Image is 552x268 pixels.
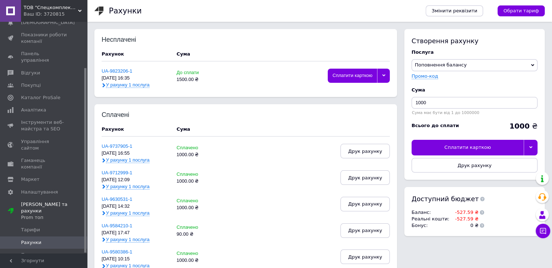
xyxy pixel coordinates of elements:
div: [DATE] 10:15 [102,256,169,262]
button: Друк рахунку [412,158,537,172]
span: Гаманець компанії [21,157,67,170]
div: 90.00 ₴ [177,232,223,237]
div: Рахунок [102,51,169,57]
span: Друк рахунку [348,228,382,233]
div: Створення рахунку [412,36,537,45]
span: Управління сайтом [21,138,67,151]
a: UA-9584210-1 [102,223,132,228]
div: Сплачено [177,251,223,256]
div: Всього до сплати [412,122,459,129]
span: Рахунки [21,239,41,246]
a: UA-9630531-1 [102,196,132,202]
button: Друк рахунку [340,144,390,158]
div: Сплачено [177,225,223,230]
span: У рахунку 1 послуга [106,184,150,190]
a: UA-9712999-1 [102,170,132,175]
span: У рахунку 1 послуга [106,157,150,163]
span: Відгуки [21,70,40,76]
span: У рахунку 1 послуга [106,82,150,88]
a: UA-9580386-1 [102,249,132,255]
div: 1500.00 ₴ [177,77,223,82]
div: Ваш ID: 3720815 [24,11,87,17]
div: Сплачено [177,198,223,204]
div: Cума [412,87,537,93]
span: Доступний бюджет [412,194,479,203]
a: Обрати тариф [498,5,545,16]
span: Друк рахунку [458,163,492,168]
span: Друк рахунку [348,149,382,154]
span: Друк рахунку [348,201,382,207]
div: [DATE] 14:32 [102,204,169,209]
h1: Рахунки [109,7,142,15]
span: Програма "Приведи друга" [21,252,67,265]
a: UA-9737905-1 [102,143,132,149]
button: Друк рахунку [340,223,390,238]
span: У рахунку 1 послуга [106,237,150,243]
button: Друк рахунку [340,170,390,185]
div: [DATE] 12:09 [102,177,169,183]
div: Cума [177,126,190,133]
div: Сплачено [177,172,223,177]
span: Маркет [21,176,40,183]
div: Cума [177,51,190,57]
td: Реальні кошти : [412,216,451,222]
div: Сплачені [102,111,149,119]
div: [DATE] 16:55 [102,151,169,156]
div: ₴ [509,122,537,130]
button: Друк рахунку [340,197,390,211]
td: Баланс : [412,209,451,216]
div: Сплатити карткою [328,69,377,83]
div: 1000.00 ₴ [177,258,223,263]
span: [PERSON_NAME] та рахунки [21,201,87,221]
span: Покупці [21,82,41,89]
span: У рахунку 1 послуга [106,210,150,216]
b: 1000 [509,122,529,130]
div: 1000.00 ₴ [177,152,223,158]
span: Друк рахунку [348,175,382,180]
span: Поповнення балансу [415,62,467,68]
div: [DATE] 16:35 [102,76,169,81]
label: Промо-код [412,73,438,79]
span: Тарифи [21,227,40,233]
div: [DATE] 17:47 [102,230,169,236]
a: UA-9823206-1 [102,68,132,74]
span: Друк рахунку [348,254,382,260]
span: Обрати тариф [503,8,539,14]
td: Бонус : [412,222,451,229]
td: 0 ₴ [451,222,478,229]
button: Друк рахунку [340,249,390,264]
a: Змінити реквізити [426,5,483,16]
button: Чат з покупцем [536,224,550,238]
div: Сплачено [177,145,223,151]
span: Аналітика [21,107,46,113]
span: Налаштування [21,189,58,195]
span: Інструменти веб-майстра та SEO [21,119,67,132]
span: Панель управління [21,50,67,64]
div: Сума має бути від 1 до 1000000 [412,110,537,115]
td: -527.59 ₴ [451,209,478,216]
input: Введіть суму [412,97,537,109]
div: Сплатити карткою [412,140,524,155]
div: Несплачені [102,36,149,44]
td: -527.59 ₴ [451,216,478,222]
div: Послуга [412,49,537,56]
span: Змінити реквізити [432,8,477,14]
div: До сплати [177,70,223,76]
span: Каталог ProSale [21,94,60,101]
div: Рахунок [102,126,169,133]
div: 1000.00 ₴ [177,179,223,184]
div: Prom топ [21,214,87,221]
span: ТОВ "Спецкомплект ЮА" [24,4,78,11]
span: [DEMOGRAPHIC_DATA] [21,19,75,26]
span: Показники роботи компанії [21,32,67,45]
div: 1000.00 ₴ [177,205,223,211]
